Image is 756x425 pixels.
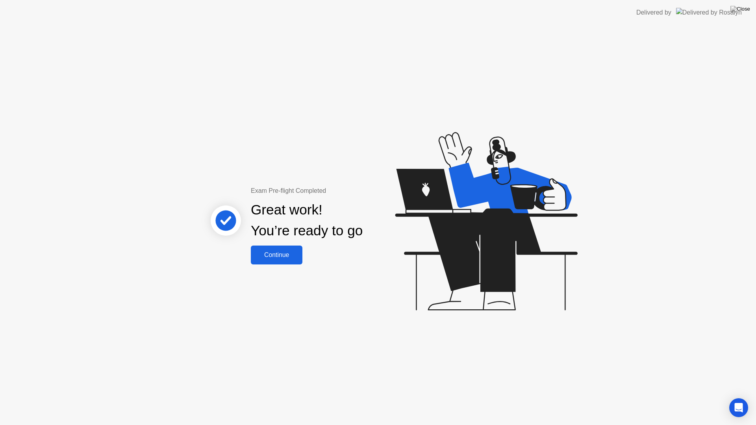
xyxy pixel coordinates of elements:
div: Continue [253,251,300,259]
div: Great work! You’re ready to go [251,200,363,241]
button: Continue [251,246,302,264]
div: Delivered by [636,8,671,17]
div: Open Intercom Messenger [729,398,748,417]
img: Close [730,6,750,12]
img: Delivered by Rosalyn [676,8,742,17]
div: Exam Pre-flight Completed [251,186,413,196]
